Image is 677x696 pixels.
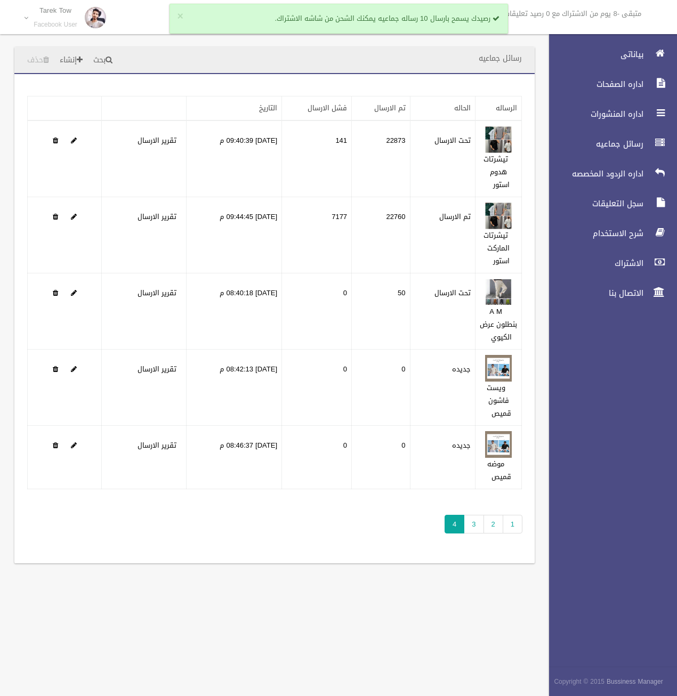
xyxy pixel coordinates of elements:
a: الاتصال بنا [540,281,677,305]
p: Tarek Tow [34,6,77,14]
a: شرح الاستخدام [540,222,677,245]
label: تحت الارسال [434,287,471,300]
a: Edit [71,439,77,452]
span: رسائل جماعيه [540,139,647,149]
button: × [178,11,183,22]
a: Edit [485,286,512,300]
a: 3 [464,515,483,533]
a: بحث [89,51,117,70]
span: اداره الردود المخصصه [540,168,647,179]
small: Facebook User [34,21,77,29]
a: Edit [71,362,77,376]
span: Copyright © 2015 [554,676,605,687]
td: 141 [282,120,352,197]
a: اداره المنشورات [540,102,677,126]
span: اداره المنشورات [540,109,647,119]
label: جديده [452,439,471,452]
a: تقرير الارسال [138,286,176,300]
th: الرساله [475,96,522,121]
a: Edit [485,134,512,147]
a: Edit [485,362,512,376]
a: A M بنطلون عرض الكيوي [480,305,517,344]
label: جديده [452,363,471,376]
td: 7177 [282,197,352,273]
td: 50 [352,273,410,350]
a: تقرير الارسال [138,362,176,376]
th: الحاله [410,96,475,121]
a: Edit [71,210,77,223]
a: الاشتراك [540,252,677,275]
a: تقرير الارسال [138,439,176,452]
a: تم الارسال [374,101,406,115]
a: التاريخ [259,101,277,115]
strong: Bussiness Manager [607,676,663,687]
div: رصيدك يسمح بارسال 10 رساله جماعيه يمكنك الشحن من شاشه الاشتراك. [170,4,508,34]
a: تقرير الارسال [138,134,176,147]
label: تم الارسال [439,211,471,223]
td: [DATE] 08:46:37 م [186,426,281,489]
a: Edit [485,439,512,452]
a: إنشاء [55,51,87,70]
a: Edit [71,134,77,147]
a: تيشرتات هدوم استور [483,152,510,191]
span: بياناتى [540,49,647,60]
a: 1 [503,515,522,533]
a: سجل التعليقات [540,192,677,215]
td: 0 [282,273,352,350]
span: الاشتراك [540,258,647,269]
img: 638917516449271507.png [485,431,512,458]
a: Edit [485,210,512,223]
td: 0 [282,426,352,489]
td: [DATE] 09:44:45 م [186,197,281,273]
td: [DATE] 08:40:18 م [186,273,281,350]
a: اداره الصفحات [540,72,677,96]
a: ويست فاشون قميص [487,381,511,420]
img: 638916687569635304.jpg [485,203,512,229]
a: موضه قميص [487,457,511,483]
label: تحت الارسال [434,134,471,147]
a: بياناتى [540,43,677,66]
td: 0 [352,350,410,426]
span: الاتصال بنا [540,288,647,298]
span: اداره الصفحات [540,79,647,90]
a: Edit [71,286,77,300]
img: 638916685651669708.jpg [485,126,512,153]
a: فشل الارسال [308,101,347,115]
td: 22873 [352,120,410,197]
header: رسائل جماعيه [466,48,535,69]
span: شرح الاستخدام [540,228,647,239]
a: تيشرتات الماركت استور [483,229,510,268]
a: رسائل جماعيه [540,132,677,156]
img: 638917513177667432.jpg [485,279,512,305]
td: [DATE] 08:42:13 م [186,350,281,426]
a: تقرير الارسال [138,210,176,223]
span: سجل التعليقات [540,198,647,209]
a: 2 [483,515,503,533]
td: 0 [352,426,410,489]
img: 638917516175991915.png [485,355,512,382]
td: 22760 [352,197,410,273]
td: 0 [282,350,352,426]
td: [DATE] 09:40:39 م [186,120,281,197]
span: 4 [445,515,464,533]
a: اداره الردود المخصصه [540,162,677,185]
